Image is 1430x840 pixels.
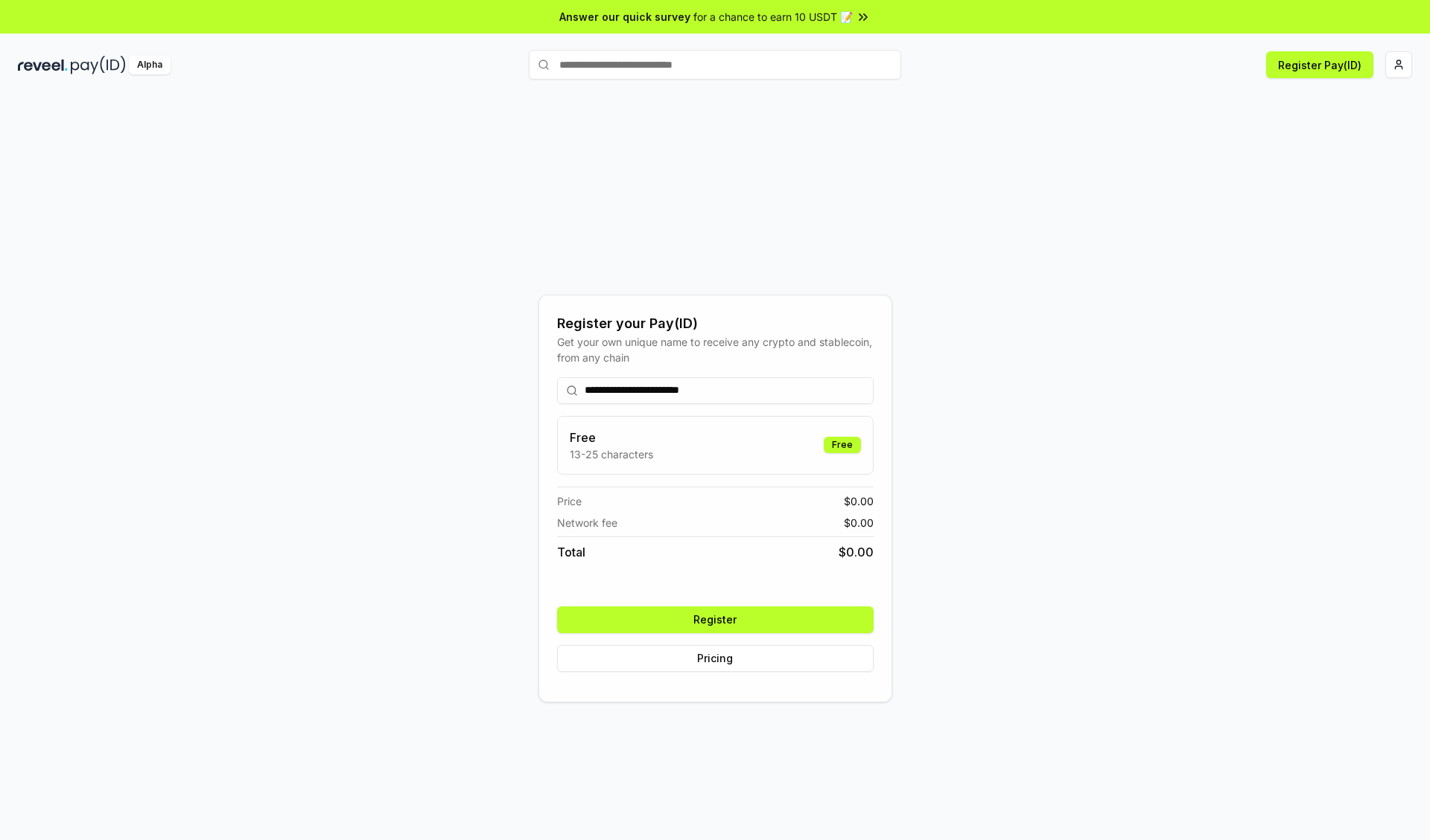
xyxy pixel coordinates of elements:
[570,446,653,462] p: 13-25 characters
[839,543,874,561] span: $ 0.00
[693,9,853,25] span: for a chance to earn 10 USDT 📝
[557,606,874,633] button: Register
[1266,51,1373,78] button: Register Pay(ID)
[559,9,690,25] span: Answer our quick survey
[557,493,582,509] span: Price
[570,429,653,446] h3: Free
[844,493,874,509] span: $ 0.00
[129,56,171,74] div: Alpha
[557,313,874,334] div: Register your Pay(ID)
[557,334,874,365] div: Get your own unique name to receive any crypto and stablecoin, from any chain
[18,56,68,74] img: reveel_dark
[844,515,874,530] span: $ 0.00
[557,515,617,530] span: Network fee
[557,543,585,561] span: Total
[557,645,874,672] button: Pricing
[71,56,126,74] img: pay_id
[824,437,861,453] div: Free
